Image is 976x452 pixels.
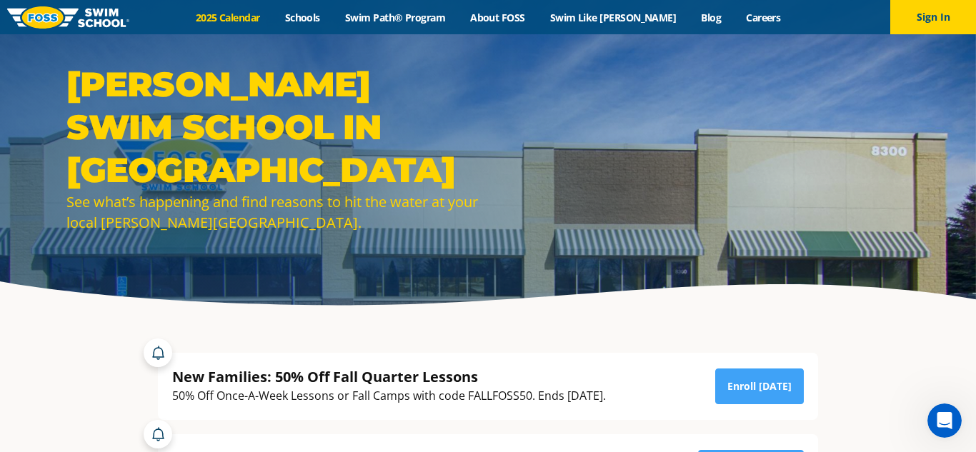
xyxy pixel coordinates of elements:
[332,11,457,24] a: Swim Path® Program
[172,386,606,406] div: 50% Off Once-A-Week Lessons or Fall Camps with code FALLFOSS50. Ends [DATE].
[183,11,272,24] a: 2025 Calendar
[7,6,129,29] img: FOSS Swim School Logo
[927,403,962,438] iframe: Intercom live chat
[715,368,804,404] a: Enroll [DATE]
[172,367,606,386] div: New Families: 50% Off Fall Quarter Lessons
[66,191,481,233] div: See what’s happening and find reasons to hit the water at your local [PERSON_NAME][GEOGRAPHIC_DATA].
[734,11,793,24] a: Careers
[272,11,332,24] a: Schools
[458,11,538,24] a: About FOSS
[689,11,734,24] a: Blog
[66,63,481,191] h1: [PERSON_NAME] Swim School in [GEOGRAPHIC_DATA]
[537,11,689,24] a: Swim Like [PERSON_NAME]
